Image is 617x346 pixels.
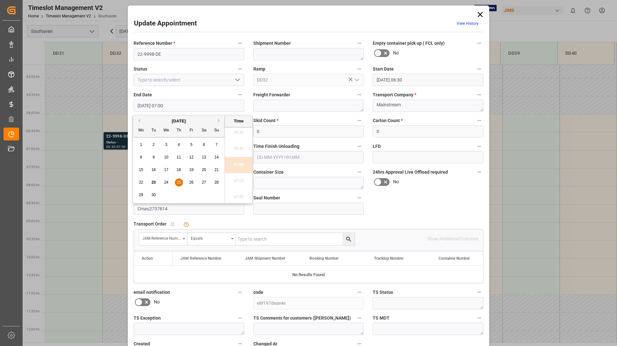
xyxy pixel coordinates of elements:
[164,180,168,185] span: 24
[475,65,483,73] button: Start Date
[164,155,168,159] span: 10
[135,139,223,201] div: month 2025-09
[177,155,181,159] span: 11
[475,91,483,99] button: Transport Company *
[134,315,161,322] span: TS Exception
[253,169,284,176] span: Container Size
[373,74,483,86] input: DD-MM-YYYY HH:MM
[355,91,364,99] button: Freight Forwarder
[139,233,187,245] button: open menu
[137,141,145,149] div: Choose Monday, September 1st, 2025
[253,40,291,47] span: Shipment Number
[355,288,364,296] button: code
[142,256,153,261] div: Action
[439,256,470,261] span: Container Number
[154,299,160,305] span: No
[355,194,364,202] button: Seal Number
[355,142,364,150] button: Time Finish Unloading
[236,314,244,322] button: TS Exception
[162,127,170,135] div: We
[214,155,218,159] span: 14
[187,153,196,161] div: Choose Friday, September 12th, 2025
[139,180,143,185] span: 22
[153,155,155,159] span: 9
[203,142,205,147] span: 6
[373,40,445,47] span: Empty container pick up ( FCL only)
[189,155,193,159] span: 12
[475,39,483,47] button: Empty container pick up ( FCL only)
[137,127,145,135] div: Mo
[213,178,221,187] div: Choose Sunday, September 28th, 2025
[187,141,196,149] div: Choose Friday, September 5th, 2025
[213,153,221,161] div: Choose Sunday, September 14th, 2025
[134,91,152,98] span: End Date
[475,116,483,125] button: Carton Count *
[162,153,170,161] div: Choose Wednesday, September 10th, 2025
[175,166,183,174] div: Choose Thursday, September 18th, 2025
[200,127,208,135] div: Sa
[139,193,143,197] span: 29
[134,100,244,112] input: DD-MM-YYYY HH:MM
[140,142,142,147] span: 1
[213,141,221,149] div: Choose Sunday, September 7th, 2025
[180,256,221,261] span: JAM Reference Number
[475,288,483,296] button: TS Status
[177,168,181,172] span: 18
[200,166,208,174] div: Choose Saturday, September 20th, 2025
[190,142,193,147] span: 5
[227,118,251,124] div: Time
[253,151,364,163] input: DD-MM-YYYY HH:MM
[355,168,364,176] button: Container Size
[137,178,145,187] div: Choose Monday, September 22nd, 2025
[253,315,351,322] span: TS Comments for customers ([PERSON_NAME])
[177,180,181,185] span: 25
[162,166,170,174] div: Choose Wednesday, September 17th, 2025
[175,153,183,161] div: Choose Thursday, September 11th, 2025
[355,39,364,47] button: Shipment Number
[137,191,145,199] div: Choose Monday, September 29th, 2025
[189,168,193,172] span: 19
[202,180,206,185] span: 27
[457,21,479,26] a: View History
[213,127,221,135] div: Su
[151,193,156,197] span: 30
[140,155,142,159] span: 8
[142,234,180,241] div: JAM Reference Number
[253,195,280,201] span: Seal Number
[200,141,208,149] div: Choose Saturday, September 6th, 2025
[373,169,448,176] span: 24hrs Approval Live Offload required
[200,178,208,187] div: Choose Saturday, September 27th, 2025
[253,117,278,124] span: Skid Count
[187,233,236,245] button: open menu
[153,142,155,147] span: 2
[309,256,339,261] span: Booking Number
[245,256,285,261] span: JAM Shipment Number
[352,75,361,85] button: open menu
[253,74,364,86] input: Type to search/select
[232,75,242,85] button: open menu
[373,315,389,322] span: TS MOT
[150,191,158,199] div: Choose Tuesday, September 30th, 2025
[187,127,196,135] div: Fr
[187,166,196,174] div: Choose Friday, September 19th, 2025
[253,66,265,72] span: Ramp
[134,221,167,227] span: Transport Order
[191,234,229,241] div: Equals
[175,178,183,187] div: Choose Thursday, September 25th, 2025
[137,166,145,174] div: Choose Monday, September 15th, 2025
[373,66,394,72] span: Start Date
[475,314,483,322] button: TS MOT
[214,168,218,172] span: 21
[355,314,364,322] button: TS Comments for customers ([PERSON_NAME])
[150,166,158,174] div: Choose Tuesday, September 16th, 2025
[355,116,364,125] button: Skid Count *
[213,166,221,174] div: Choose Sunday, September 21st, 2025
[253,91,290,98] span: Freight Forwarder
[253,143,299,150] span: Time Finish Unloading
[136,119,140,122] button: Previous Month
[373,100,483,112] textarea: Mainstream
[151,168,156,172] span: 16
[373,143,381,150] span: LFD
[355,65,364,73] button: Ramp
[373,117,403,124] span: Carton Count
